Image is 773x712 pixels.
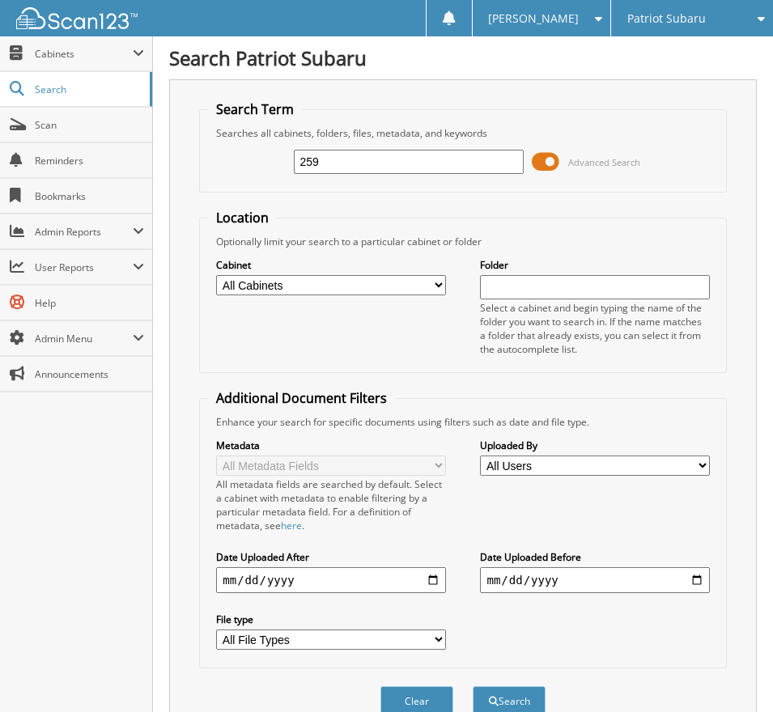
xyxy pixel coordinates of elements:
span: Advanced Search [568,156,640,168]
legend: Search Term [208,100,302,118]
legend: Additional Document Filters [208,389,395,407]
span: Cabinets [35,47,133,61]
legend: Location [208,209,277,227]
span: User Reports [35,261,133,274]
div: Searches all cabinets, folders, files, metadata, and keywords [208,126,717,140]
span: Reminders [35,154,144,167]
input: start [216,567,445,593]
span: Admin Menu [35,332,133,345]
span: Help [35,296,144,310]
input: end [480,567,709,593]
iframe: Chat Widget [692,634,773,712]
img: scan123-logo-white.svg [16,7,138,29]
span: Search [35,83,142,96]
label: Cabinet [216,258,445,272]
span: Admin Reports [35,225,133,239]
label: Date Uploaded After [216,550,445,564]
h1: Search Patriot Subaru [169,44,757,71]
span: Scan [35,118,144,132]
label: Metadata [216,439,445,452]
div: All metadata fields are searched by default. Select a cabinet with metadata to enable filtering b... [216,477,445,532]
div: Optionally limit your search to a particular cabinet or folder [208,235,717,248]
span: Patriot Subaru [627,14,706,23]
span: [PERSON_NAME] [488,14,579,23]
span: Bookmarks [35,189,144,203]
label: Folder [480,258,709,272]
span: Announcements [35,367,144,381]
label: Uploaded By [480,439,709,452]
label: File type [216,612,445,626]
div: Enhance your search for specific documents using filters such as date and file type. [208,415,717,429]
a: here [281,519,302,532]
label: Date Uploaded Before [480,550,709,564]
div: Select a cabinet and begin typing the name of the folder you want to search in. If the name match... [480,301,709,356]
